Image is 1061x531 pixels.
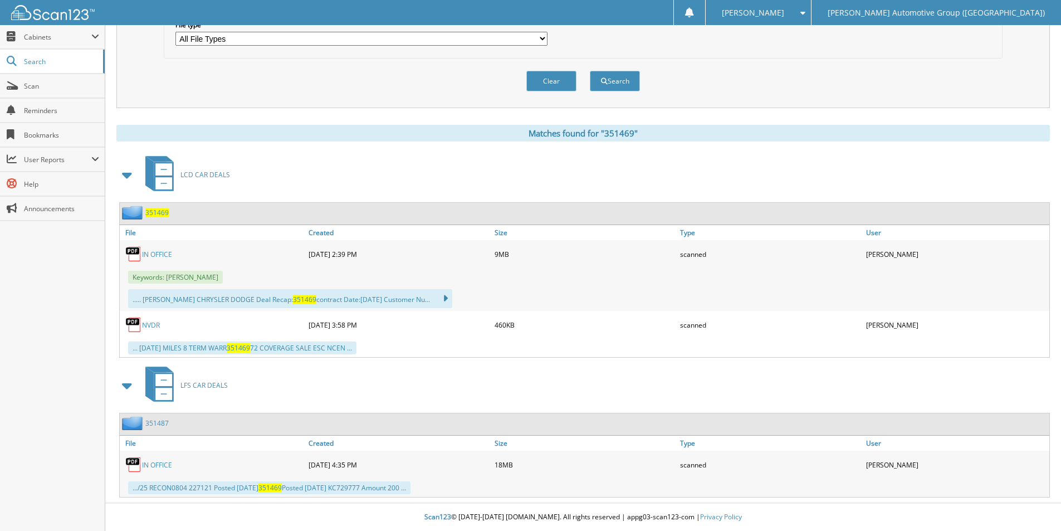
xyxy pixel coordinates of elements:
div: 460KB [492,314,678,336]
a: IN OFFICE [142,250,172,259]
div: scanned [677,314,863,336]
img: scan123-logo-white.svg [11,5,95,20]
span: [PERSON_NAME] Automotive Group ([GEOGRAPHIC_DATA]) [828,9,1045,16]
a: 351469 [145,208,169,217]
div: scanned [677,454,863,476]
span: 351469 [293,295,316,304]
div: [DATE] 3:58 PM [306,314,492,336]
a: Type [677,225,863,240]
img: PDF.png [125,316,142,333]
span: Help [24,179,99,189]
span: LFS CAR DEALS [180,381,228,390]
div: scanned [677,243,863,265]
div: [PERSON_NAME] [863,314,1049,336]
div: [PERSON_NAME] [863,243,1049,265]
button: Clear [526,71,576,91]
div: [DATE] 4:35 PM [306,454,492,476]
span: Announcements [24,204,99,213]
a: Created [306,225,492,240]
a: Size [492,436,678,451]
button: Search [590,71,640,91]
span: LCD CAR DEALS [180,170,230,179]
div: © [DATE]-[DATE] [DOMAIN_NAME]. All rights reserved | appg03-scan123-com | [105,504,1061,531]
div: Matches found for "351469" [116,125,1050,142]
a: Privacy Policy [700,512,742,522]
img: PDF.png [125,246,142,262]
span: Keywords: [PERSON_NAME] [128,271,223,284]
a: LFS CAR DEALS [139,363,228,407]
span: [PERSON_NAME] [722,9,784,16]
img: folder2.png [122,206,145,220]
a: LCD CAR DEALS [139,153,230,197]
a: User [863,225,1049,240]
div: ... [DATE] MILES 8 TERM WARR 72 COVERAGE SALE ESC NCEN ... [128,342,356,354]
span: Reminders [24,106,99,115]
div: [DATE] 2:39 PM [306,243,492,265]
a: 351487 [145,418,169,428]
a: IN OFFICE [142,460,172,470]
span: User Reports [24,155,91,164]
span: 351469 [227,343,250,353]
a: NVDR [142,320,160,330]
div: 18MB [492,454,678,476]
div: 9MB [492,243,678,265]
span: 351469 [258,483,282,493]
span: Scan123 [424,512,451,522]
img: folder2.png [122,416,145,430]
div: ..... [PERSON_NAME] CHRYSLER DODGE Deal Recap: contract Date:[DATE] Customer Nu... [128,289,452,308]
a: User [863,436,1049,451]
a: File [120,225,306,240]
div: .../25 RECON0804 227121 Posted [DATE] Posted [DATE] KC729777 Amount 200 ... [128,481,410,494]
a: Size [492,225,678,240]
a: Type [677,436,863,451]
img: PDF.png [125,456,142,473]
div: [PERSON_NAME] [863,454,1049,476]
a: File [120,436,306,451]
span: Search [24,57,97,66]
iframe: Chat Widget [1005,478,1061,531]
a: Created [306,436,492,451]
span: Scan [24,81,99,91]
span: Cabinets [24,32,91,42]
span: Bookmarks [24,130,99,140]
